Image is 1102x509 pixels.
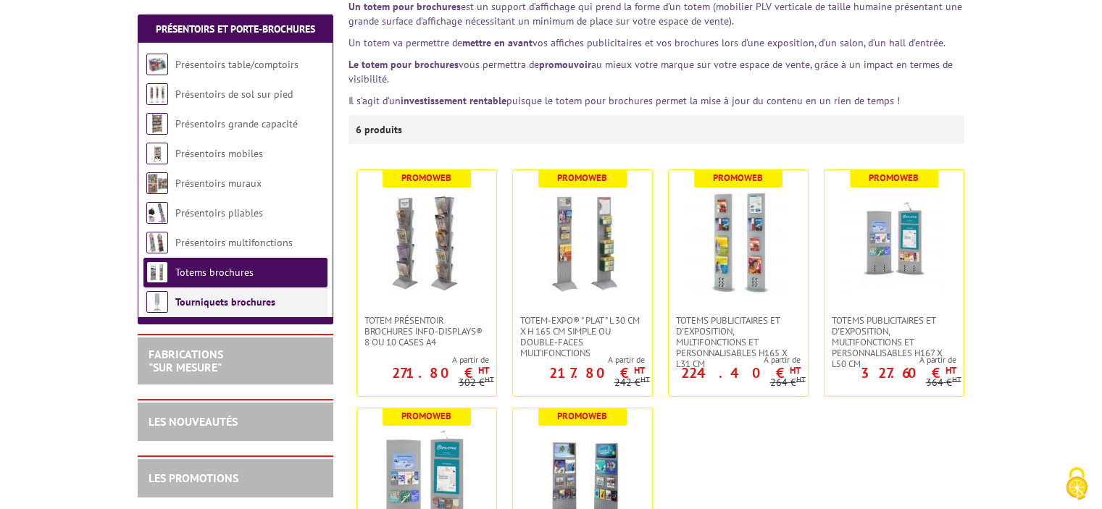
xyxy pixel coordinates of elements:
[146,54,168,75] img: Présentoirs table/comptoirs
[376,192,477,293] img: Totem Présentoir brochures Info-Displays® 8 ou 10 cases A4
[348,94,900,107] font: Il s’agit d’un puisque le totem pour brochures permet la mise à jour du contenu en un rien de tem...
[175,266,254,279] a: Totems brochures
[513,315,652,358] a: Totem-Expo® " plat " L 30 cm x H 165 cm simple ou double-faces multifonctions
[796,374,806,384] sup: HT
[146,261,168,283] img: Totems brochures
[149,471,238,485] a: LES PROMOTIONS
[669,354,801,366] span: A partir de
[832,315,956,369] span: Totems publicitaires et d'exposition, multifonctions et personnalisables H167 X L50 CM
[146,83,168,105] img: Présentoirs de sol sur pied
[843,192,945,293] img: Totems publicitaires et d'exposition, multifonctions et personnalisables H167 X L50 CM
[401,94,506,107] strong: investissement rentable
[364,315,489,348] span: Totem Présentoir brochures Info-Displays® 8 ou 10 cases A4
[146,232,168,253] img: Présentoirs multifonctions
[175,147,263,160] a: Présentoirs mobiles
[790,364,801,377] sup: HT
[146,143,168,164] img: Présentoirs mobiles
[485,374,494,384] sup: HT
[520,315,645,358] span: Totem-Expo® " plat " L 30 cm x H 165 cm simple ou double-faces multifonctions
[175,177,262,190] a: Présentoirs muraux
[1051,460,1102,509] button: Cookies (fenêtre modale)
[357,315,496,348] a: Totem Présentoir brochures Info-Displays® 8 ou 10 cases A4
[175,117,298,130] a: Présentoirs grande capacité
[175,236,293,249] a: Présentoirs multifonctions
[557,172,607,184] b: Promoweb
[478,364,489,377] sup: HT
[513,354,645,366] span: A partir de
[539,58,591,71] strong: promouvoir
[557,410,607,422] b: Promoweb
[869,172,919,184] b: Promoweb
[175,206,263,219] a: Présentoirs pliables
[681,369,801,377] p: 224.40 €
[688,192,789,293] img: Totems publicitaires et d'exposition, multifonctions et personnalisables H165 X L31 CM
[614,377,650,388] p: 242 €
[392,369,489,377] p: 271.80 €
[825,354,956,366] span: A partir de
[348,36,946,49] span: Un totem va permettre de vos affiches publicitaires et vos brochures lors d’une exposition, d’un ...
[459,377,494,388] p: 302 €
[146,113,168,135] img: Présentoirs grande capacité
[952,374,961,384] sup: HT
[175,58,299,71] a: Présentoirs table/comptoirs
[146,172,168,194] img: Présentoirs muraux
[357,354,489,366] span: A partir de
[462,36,533,49] strong: mettre en avant
[1059,466,1095,502] img: Cookies (fenêtre modale)
[348,58,953,85] span: vous permettra de au mieux votre marque sur votre espace de vente, grâce à un impact en termes de...
[401,410,451,422] b: Promoweb
[549,369,645,377] p: 217.80 €
[676,315,801,369] span: Totems publicitaires et d'exposition, multifonctions et personnalisables H165 X L31 CM
[156,22,315,35] a: Présentoirs et Porte-brochures
[640,374,650,384] sup: HT
[175,295,275,308] a: Tourniquets brochures
[532,192,633,293] img: Totem-Expo®
[861,369,956,377] p: 327.60 €
[946,364,956,377] sup: HT
[401,172,451,184] b: Promoweb
[926,377,961,388] p: 364 €
[634,364,645,377] sup: HT
[146,202,168,224] img: Présentoirs pliables
[149,347,223,374] a: FABRICATIONS"Sur Mesure"
[149,414,238,429] a: LES NOUVEAUTÉS
[175,88,293,101] a: Présentoirs de sol sur pied
[825,315,964,369] a: Totems publicitaires et d'exposition, multifonctions et personnalisables H167 X L50 CM
[348,58,459,71] strong: Le totem pour brochures
[356,115,410,144] p: 6 produits
[669,315,808,369] a: Totems publicitaires et d'exposition, multifonctions et personnalisables H165 X L31 CM
[146,291,168,313] img: Tourniquets brochures
[713,172,763,184] b: Promoweb
[770,377,806,388] p: 264 €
